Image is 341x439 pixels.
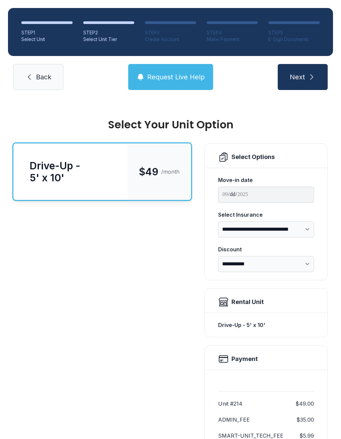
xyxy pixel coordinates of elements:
input: Move-in date [218,187,314,203]
div: Select Your Unit Option [13,119,328,130]
div: Rental Unit [231,297,264,307]
dd: $35.00 [296,416,314,424]
select: Select Insurance [218,221,314,237]
div: STEP 4 [207,29,258,36]
div: Select Options [231,152,275,162]
div: E-Sign Documents [268,36,320,43]
dt: ADMIN_FEE [218,416,250,424]
span: /month [161,168,179,176]
div: Make Payment [207,36,258,43]
div: Select Insurance [218,211,314,219]
div: Discount [218,245,314,253]
span: Next [290,72,305,82]
div: STEP 1 [21,29,73,36]
div: Move-in date [218,176,314,184]
span: $49 [139,166,159,178]
div: Select Unit [21,36,73,43]
dt: Unit #214 [218,400,242,408]
div: Drive-Up - 5' x 10' [218,318,314,332]
select: Discount [218,256,314,272]
span: Request Live Help [147,72,205,82]
h2: Payment [231,354,258,364]
div: Select Unit Tier [83,36,135,43]
div: STEP 5 [268,29,320,36]
span: Back [36,72,51,82]
div: Create Account [145,36,196,43]
dd: $49.00 [295,400,314,408]
div: Drive-Up - 5' x 10' [30,160,112,184]
div: STEP 2 [83,29,135,36]
div: STEP 3 [145,29,196,36]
